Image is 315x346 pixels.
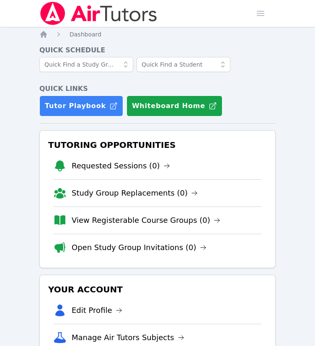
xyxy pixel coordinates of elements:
span: Dashboard [70,31,101,38]
a: Edit Profile [72,305,122,316]
a: Requested Sessions (0) [72,160,170,172]
input: Quick Find a Student [137,57,230,72]
button: Whiteboard Home [127,96,222,116]
h4: Quick Links [39,84,276,94]
img: Air Tutors [39,2,158,25]
a: Manage Air Tutors Subjects [72,332,184,343]
h3: Tutoring Opportunities [46,137,269,152]
a: Open Study Group Invitations (0) [72,242,207,253]
nav: Breadcrumb [39,30,276,39]
a: Dashboard [70,30,101,39]
a: View Registerable Course Groups (0) [72,214,220,226]
h4: Quick Schedule [39,45,276,55]
input: Quick Find a Study Group [39,57,133,72]
a: Study Group Replacements (0) [72,187,198,199]
a: Tutor Playbook [39,96,123,116]
h3: Your Account [46,282,269,297]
